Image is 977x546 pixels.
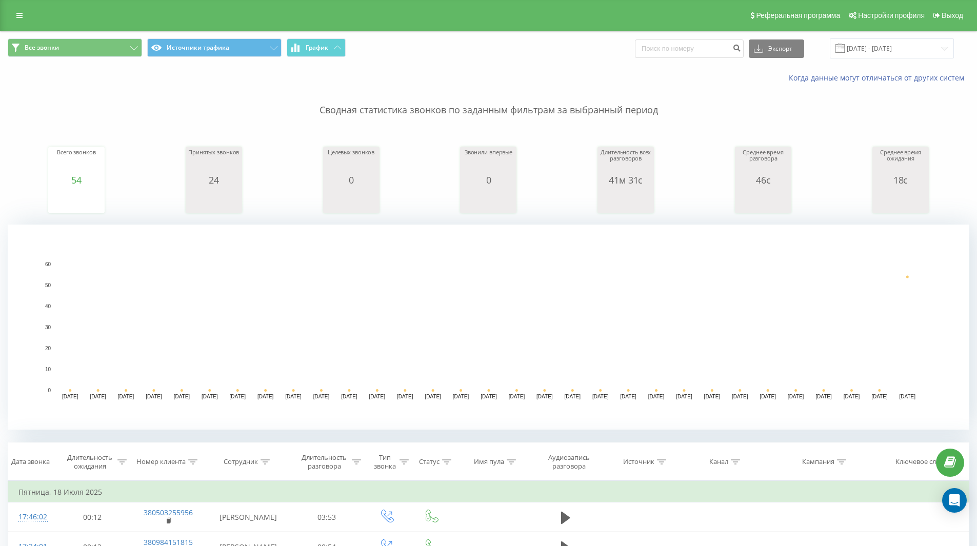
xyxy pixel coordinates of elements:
div: Кампания [802,458,834,467]
div: Принятых звонков [188,149,240,175]
text: [DATE] [481,394,497,399]
div: Open Intercom Messenger [942,488,967,513]
div: Номер клиента [136,458,186,467]
svg: A chart. [600,185,651,216]
text: [DATE] [397,394,413,399]
text: [DATE] [565,394,581,399]
text: [DATE] [453,394,469,399]
div: 41м 31с [600,175,651,185]
text: [DATE] [90,394,106,399]
text: 60 [45,261,51,267]
text: [DATE] [844,394,860,399]
svg: A chart. [875,185,926,216]
text: [DATE] [648,394,665,399]
svg: A chart. [188,185,240,216]
text: [DATE] [257,394,274,399]
button: График [287,38,346,57]
td: Пятница, 18 Июля 2025 [8,482,969,502]
text: 10 [45,367,51,372]
button: Экспорт [749,39,804,58]
text: [DATE] [341,394,357,399]
text: [DATE] [118,394,134,399]
div: Звонили впервые [463,149,514,175]
td: [PERSON_NAME] [207,502,290,532]
text: [DATE] [676,394,692,399]
text: [DATE] [229,394,246,399]
div: Целевых звонков [326,149,377,175]
div: Статус [419,458,440,467]
text: [DATE] [509,394,525,399]
div: Тип звонка [373,453,397,471]
span: Реферальная программа [756,11,840,19]
text: [DATE] [704,394,721,399]
div: Аудиозапись разговора [539,453,599,471]
text: [DATE] [732,394,748,399]
text: [DATE] [788,394,804,399]
span: Настройки профиля [858,11,925,19]
svg: A chart. [737,185,789,216]
input: Поиск по номеру [635,39,744,58]
div: Ключевое слово [895,458,948,467]
td: 03:53 [290,502,364,532]
div: 0 [326,175,377,185]
div: Источник [623,458,654,467]
text: [DATE] [815,394,832,399]
div: 18с [875,175,926,185]
div: 0 [463,175,514,185]
div: 46с [737,175,789,185]
a: Когда данные могут отличаться от других систем [789,73,969,83]
text: 30 [45,325,51,330]
div: Среднее время разговора [737,149,789,175]
svg: A chart. [326,185,377,216]
text: 40 [45,304,51,309]
text: [DATE] [174,394,190,399]
div: Длительность всех разговоров [600,149,651,175]
td: 00:12 [55,502,130,532]
a: 380503255956 [144,508,193,517]
text: [DATE] [900,394,916,399]
svg: A chart. [8,225,969,430]
span: Выход [942,11,963,19]
text: [DATE] [146,394,162,399]
text: 50 [45,282,51,288]
p: Сводная статистика звонков по заданным фильтрам за выбранный период [8,83,969,117]
text: [DATE] [536,394,553,399]
svg: A chart. [463,185,514,216]
text: [DATE] [620,394,636,399]
div: Дата звонка [11,458,50,467]
div: Имя пула [474,458,504,467]
div: 17:46:02 [18,507,45,527]
text: 0 [48,388,51,393]
text: [DATE] [425,394,441,399]
span: Все звонки [25,44,59,52]
div: Канал [709,458,728,467]
text: [DATE] [285,394,302,399]
div: Всего звонков [51,149,102,175]
text: [DATE] [202,394,218,399]
button: Источники трафика [147,38,282,57]
text: [DATE] [62,394,78,399]
text: [DATE] [313,394,330,399]
span: График [306,44,328,51]
div: Сотрудник [224,458,258,467]
button: Все звонки [8,38,142,57]
text: [DATE] [369,394,386,399]
text: [DATE] [592,394,609,399]
text: [DATE] [760,394,776,399]
text: [DATE] [871,394,888,399]
div: 24 [188,175,240,185]
div: Длительность разговора [299,453,350,471]
div: Среднее время ожидания [875,149,926,175]
svg: A chart. [51,185,102,216]
div: Длительность ожидания [65,453,115,471]
div: 54 [51,175,102,185]
text: 20 [45,346,51,351]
